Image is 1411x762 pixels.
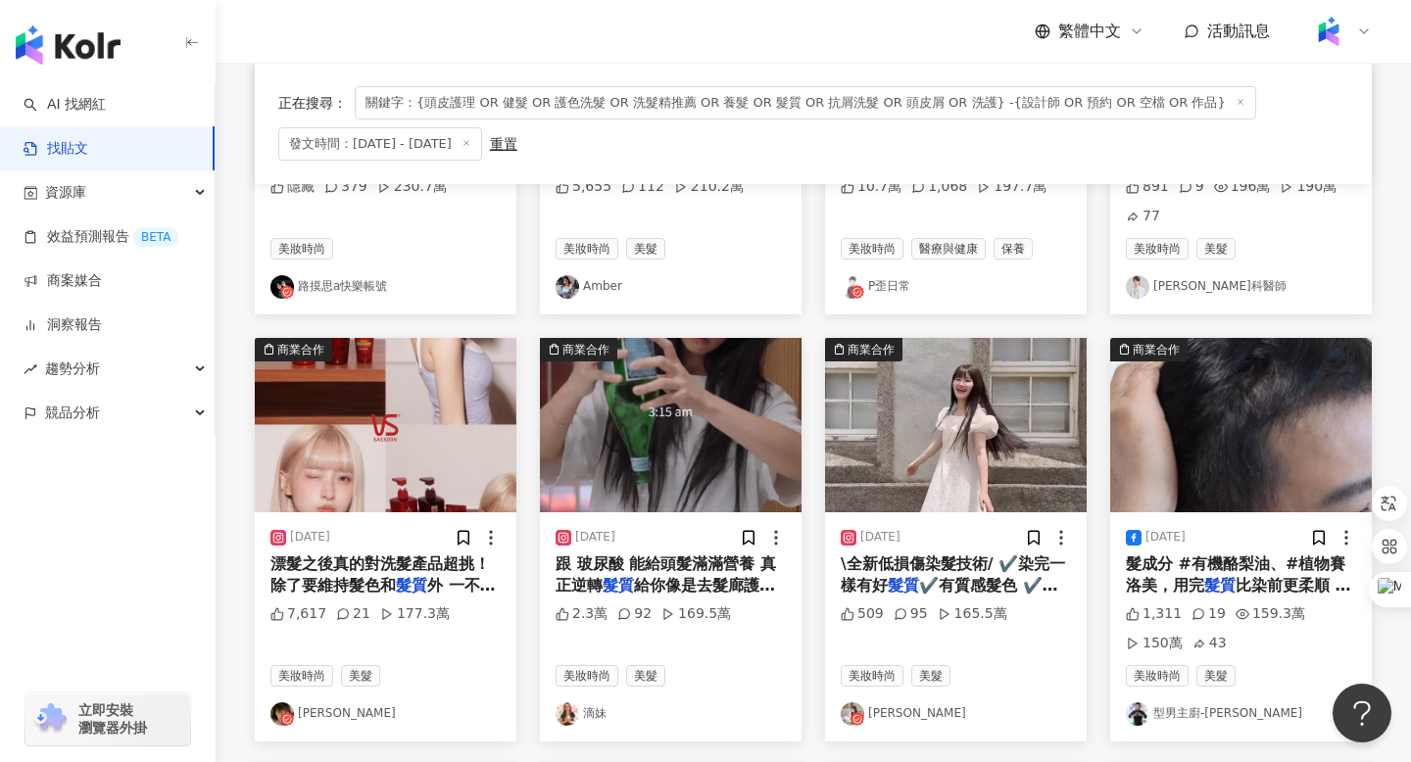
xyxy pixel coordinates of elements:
[894,604,928,624] div: 95
[841,576,1058,616] span: ✔️有質感髮色 ✔️染後一週不顯黃
[1126,275,1149,299] img: KOL Avatar
[621,177,664,197] div: 112
[1126,177,1169,197] div: 891
[841,177,901,197] div: 10.7萬
[841,275,1071,299] a: KOL AvatarP歪日常
[1126,604,1182,624] div: 1,311
[16,25,121,65] img: logo
[1126,576,1351,616] span: 比染前更柔順 同場加映❣️ 用完復黑
[78,701,147,737] span: 立即安裝 瀏覽器外掛
[1236,604,1305,624] div: 159.3萬
[556,702,786,726] a: KOL Avatar滴妹
[540,338,802,512] button: 商業合作
[270,177,315,197] div: 隱藏
[1126,554,1345,595] span: 髮成分 #有機酪梨油、#植物賽洛美，用完
[24,95,106,115] a: searchAI 找網紅
[841,275,864,299] img: KOL Avatar
[336,604,370,624] div: 21
[270,275,501,299] a: KOL Avatar路摸思a快樂帳號
[270,665,333,687] span: 美妝時尚
[556,665,618,687] span: 美妝時尚
[556,177,611,197] div: 5,655
[45,391,100,435] span: 競品分析
[25,692,190,745] a: chrome extension立即安裝 瀏覽器外掛
[994,238,1033,260] span: 保養
[1126,238,1189,260] span: 美妝時尚
[674,177,744,197] div: 210.2萬
[1204,576,1236,595] mark: 髮質
[31,703,70,735] img: chrome extension
[24,362,37,376] span: rise
[556,275,786,299] a: KOL AvatarAmber
[938,604,1007,624] div: 165.5萬
[324,177,367,197] div: 379
[1192,604,1226,624] div: 19
[490,136,517,152] div: 重置
[661,604,731,624] div: 169.5萬
[841,604,884,624] div: 509
[825,338,1087,512] img: post-image
[603,576,634,595] mark: 髮質
[255,338,516,512] img: post-image
[278,127,482,161] span: 發文時間：[DATE] - [DATE]
[911,177,967,197] div: 1,068
[556,554,776,595] span: 跟 玻尿酸 能給頭髮滿滿營養 真正逆轉
[45,347,100,391] span: 趨勢分析
[270,238,333,260] span: 美妝時尚
[1110,338,1372,512] button: 商業合作
[377,177,447,197] div: 230.7萬
[1126,702,1149,726] img: KOL Avatar
[626,665,665,687] span: 美髮
[841,238,903,260] span: 美妝時尚
[911,238,986,260] span: 醫療與健康
[841,702,1071,726] a: KOL Avatar[PERSON_NAME]
[977,177,1046,197] div: 197.7萬
[355,86,1256,119] span: 關鍵字：{頭皮護理 OR 健髮 OR 護色洗髮 OR 洗髮精推薦 OR 養髮 OR 髮質 OR 抗屑洗髮 OR 頭皮屑 OR 洗護} -{設計師 OR 預約 OR 空檔 OR 作品}
[575,529,615,546] div: [DATE]
[1196,238,1236,260] span: 美髮
[396,576,427,595] mark: 髮質
[1196,665,1236,687] span: 美髮
[556,576,775,616] span: 給你像是去髮廊護完髮的感覺 質感頭
[1310,13,1347,50] img: Kolr%20app%20icon%20%281%29.png
[1110,338,1372,512] img: post-image
[1126,207,1160,226] div: 77
[24,271,102,291] a: 商案媒合
[556,275,579,299] img: KOL Avatar
[24,227,178,247] a: 效益預測報告BETA
[841,554,1065,595] span: \全新低損傷染髮技術/ ✔️染完一樣有好
[270,275,294,299] img: KOL Avatar
[1333,684,1391,742] iframe: Help Scout Beacon - Open
[617,604,652,624] div: 92
[24,315,102,335] a: 洞察報告
[1179,177,1204,197] div: 9
[848,340,895,359] div: 商業合作
[24,139,88,159] a: 找貼文
[841,702,864,726] img: KOL Avatar
[1192,634,1227,653] div: 43
[270,604,326,624] div: 7,617
[562,340,609,359] div: 商業合作
[626,238,665,260] span: 美髮
[1126,634,1183,653] div: 150萬
[380,604,450,624] div: 177.3萬
[1145,529,1186,546] div: [DATE]
[270,702,501,726] a: KOL Avatar[PERSON_NAME]
[45,170,86,214] span: 資源庫
[277,340,324,359] div: 商業合作
[255,338,516,512] button: 商業合作
[270,702,294,726] img: KOL Avatar
[1126,702,1356,726] a: KOL Avatar型男主廚-[PERSON_NAME]
[1214,177,1271,197] div: 196萬
[888,576,919,595] mark: 髮質
[825,338,1087,512] button: 商業合作
[556,702,579,726] img: KOL Avatar
[911,665,950,687] span: 美髮
[540,338,802,512] img: post-image
[1058,21,1121,42] span: 繁體中文
[270,554,490,595] span: 漂髮之後真的對洗髮產品超挑！ 除了要維持髮色和
[556,604,608,624] div: 2.3萬
[278,95,347,111] span: 正在搜尋 ：
[860,529,900,546] div: [DATE]
[556,238,618,260] span: 美妝時尚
